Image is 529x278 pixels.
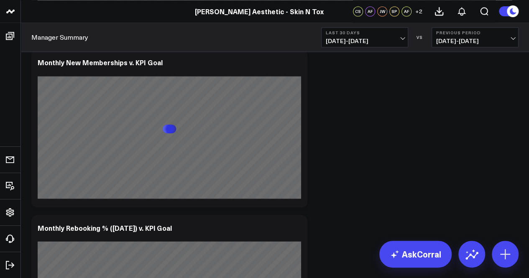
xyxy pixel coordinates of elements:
button: Previous Period[DATE]-[DATE] [432,27,519,47]
div: AF [365,6,375,16]
div: SP [389,6,399,16]
div: VS [412,35,427,40]
b: Previous Period [436,30,514,35]
div: Monthly Rebooking % ([DATE]) v. KPl Goal [38,223,172,232]
button: Last 30 Days[DATE]-[DATE] [321,27,408,47]
span: [DATE] - [DATE] [326,38,404,44]
div: CS [353,6,363,16]
a: Manager Summary [31,33,88,42]
button: +2 [414,6,424,16]
span: [DATE] - [DATE] [436,38,514,44]
div: Monthly New Memberships v. KPI Goal [38,58,163,67]
div: JW [377,6,387,16]
a: [PERSON_NAME] Aesthetic - Skin N Tox [195,7,324,16]
b: Last 30 Days [326,30,404,35]
span: + 2 [415,8,422,14]
div: AF [401,6,411,16]
a: AskCorral [379,241,452,268]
